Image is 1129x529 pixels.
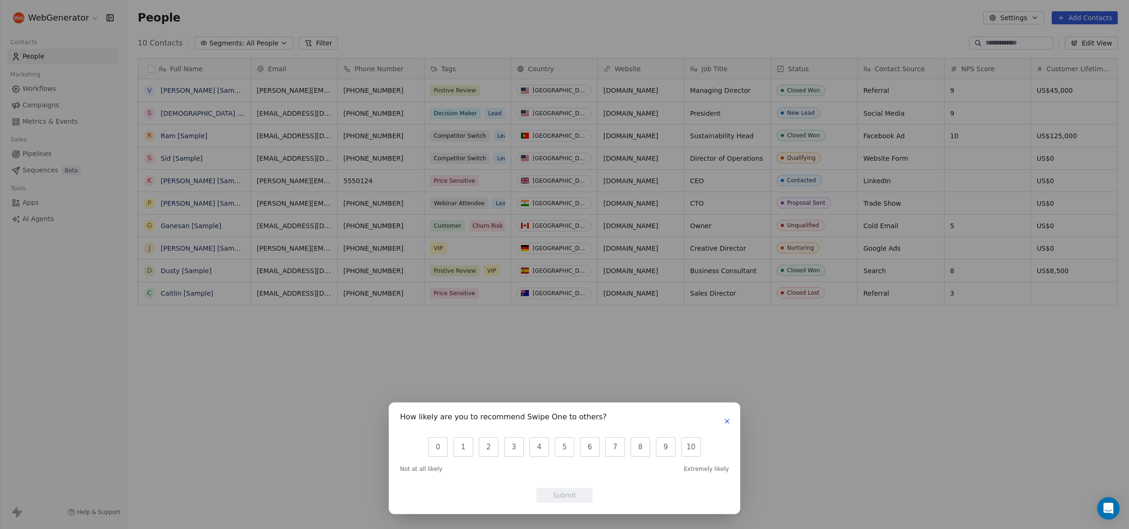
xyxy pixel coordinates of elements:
button: 0 [428,437,448,457]
button: Submit [536,488,593,503]
button: 5 [555,437,574,457]
button: 2 [479,437,498,457]
button: 9 [656,437,676,457]
button: 4 [529,437,549,457]
button: 3 [504,437,524,457]
h1: How likely are you to recommend Swipe One to others? [400,414,607,423]
button: 7 [605,437,625,457]
span: Extremely likely [684,465,729,473]
button: 6 [580,437,600,457]
button: 8 [631,437,650,457]
button: 1 [453,437,473,457]
span: Not at all likely [400,465,442,473]
button: 10 [681,437,701,457]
